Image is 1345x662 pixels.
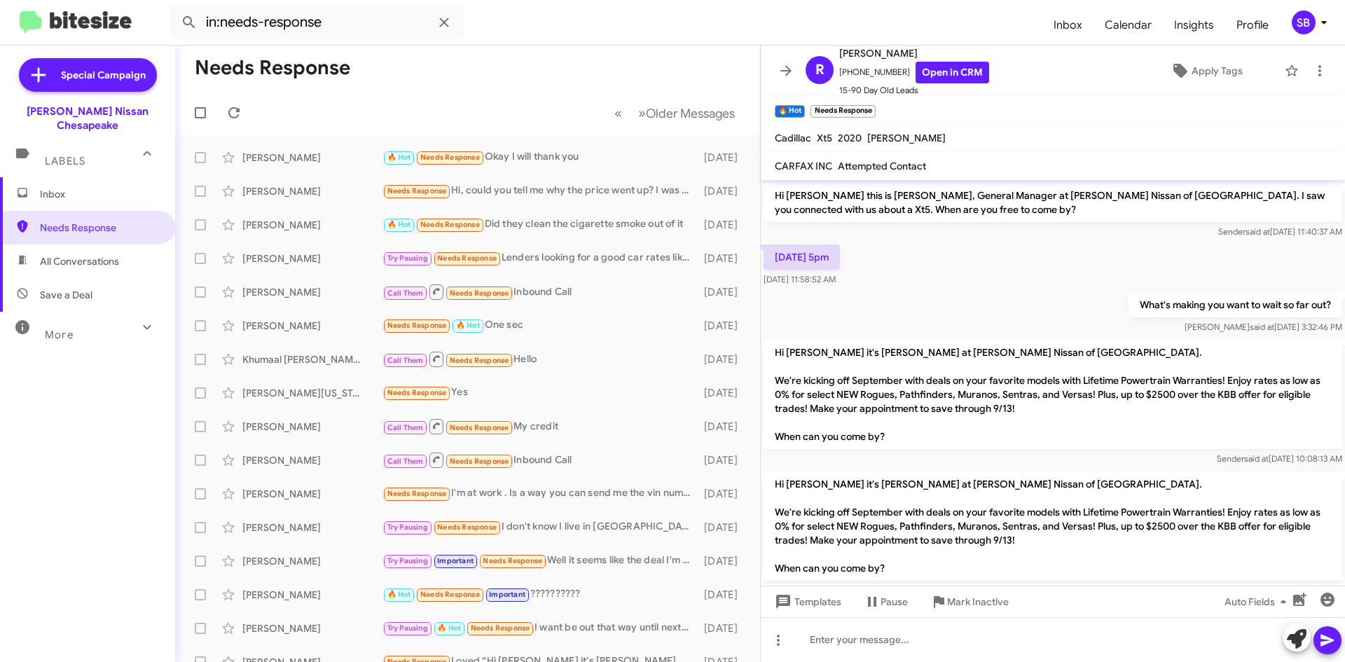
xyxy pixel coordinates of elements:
span: Xt5 [817,132,832,144]
span: Needs Response [387,321,447,330]
span: Needs Response [450,423,509,432]
span: Try Pausing [387,556,428,565]
span: 15-90 Day Old Leads [839,83,989,97]
span: said at [1243,585,1267,595]
span: CARFAX INC [775,160,832,172]
span: » [638,104,646,122]
div: [DATE] [697,352,749,366]
div: Did they clean the cigarette smoke out of it [382,216,697,233]
button: Auto Fields [1213,589,1303,614]
div: [PERSON_NAME][US_STATE] [242,386,382,400]
span: Needs Response [450,356,509,365]
div: [PERSON_NAME] [242,520,382,535]
span: Inbox [40,187,159,201]
span: Try Pausing [387,623,428,633]
div: [DATE] [697,319,749,333]
span: Needs Response [387,388,447,397]
div: SB [1292,11,1316,34]
span: Sender [DATE] 10:08:13 AM [1217,453,1342,464]
span: Templates [772,589,841,614]
div: Khumaal [PERSON_NAME] [242,352,382,366]
span: Call Them [387,289,424,298]
a: Open in CRM [916,62,989,83]
div: My credit [382,418,697,435]
span: All Conversations [40,254,119,268]
p: What's making you want to wait so far out? [1129,292,1342,317]
div: [DATE] [697,285,749,299]
div: [DATE] [697,218,749,232]
span: 🔥 Hot [387,590,411,599]
span: 🔥 Hot [437,623,461,633]
span: Older Messages [646,106,735,121]
span: Needs Response [387,186,447,195]
div: One sec [382,317,697,333]
div: Hi, could you tell me why the price went up? I was going to come look [DATE] but the price has go... [382,183,697,199]
span: Needs Response [450,457,509,466]
div: ?????????? [382,586,697,602]
input: Search [170,6,464,39]
div: I'm at work . Is a way you can send me the vin number and mileage and final vehicle purchase pric... [382,485,697,502]
span: Important [489,590,525,599]
div: [PERSON_NAME] [242,285,382,299]
p: [DATE] 5pm [764,244,840,270]
span: Mark Inactive [947,589,1009,614]
div: [PERSON_NAME] [242,218,382,232]
span: [PERSON_NAME] [839,45,989,62]
div: Yes [382,385,697,401]
span: Call Them [387,457,424,466]
p: Hi [PERSON_NAME] this is [PERSON_NAME], General Manager at [PERSON_NAME] Nissan of [GEOGRAPHIC_DA... [764,183,1342,222]
span: Apply Tags [1192,58,1243,83]
div: Well it seems like the deal I'm trying to achieve is nearly impossible. Also I've recently change... [382,553,697,569]
div: [PERSON_NAME] [242,588,382,602]
div: [PERSON_NAME] [242,251,382,266]
div: Lenders looking for a good car rates like 4/5 percent [382,250,697,266]
span: Needs Response [420,590,480,599]
button: Previous [606,99,630,127]
span: said at [1246,226,1270,237]
span: Auto Fields [1225,589,1292,614]
div: Inbound Call [382,283,697,301]
div: [DATE] [697,588,749,602]
span: Needs Response [483,556,542,565]
span: Attempted Contact [838,160,926,172]
span: Needs Response [420,153,480,162]
span: Call Them [387,423,424,432]
div: [PERSON_NAME] [242,151,382,165]
div: [PERSON_NAME] [242,319,382,333]
span: Insights [1163,5,1225,46]
div: [PERSON_NAME] [242,554,382,568]
span: Labels [45,155,85,167]
nav: Page navigation example [607,99,743,127]
div: [DATE] [697,453,749,467]
span: 2020 [838,132,862,144]
span: 🔥 Hot [456,321,480,330]
span: said at [1244,453,1269,464]
span: [DATE] 11:58:52 AM [764,274,836,284]
div: [PERSON_NAME] [242,487,382,501]
span: Save a Deal [40,288,92,302]
a: Inbox [1042,5,1094,46]
span: said at [1250,322,1274,332]
span: Special Campaign [61,68,146,82]
span: [PERSON_NAME] [DATE] 3:32:46 PM [1185,322,1342,332]
a: Profile [1225,5,1280,46]
span: Needs Response [437,523,497,532]
div: [DATE] [697,386,749,400]
h1: Needs Response [195,57,350,79]
a: Calendar [1094,5,1163,46]
span: Pause [881,589,908,614]
div: [PERSON_NAME] [242,621,382,635]
div: [PERSON_NAME] [242,453,382,467]
div: [DATE] [697,487,749,501]
button: SB [1280,11,1330,34]
div: Hello [382,350,697,368]
div: [PERSON_NAME] [242,184,382,198]
span: 🔥 Hot [387,153,411,162]
span: [PERSON_NAME] [867,132,946,144]
div: [DATE] [697,151,749,165]
span: Needs Response [420,220,480,229]
span: Cadillac [775,132,811,144]
div: I don't know I live in [GEOGRAPHIC_DATA] and I don't have away there. And I don't know when I wil... [382,519,697,535]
